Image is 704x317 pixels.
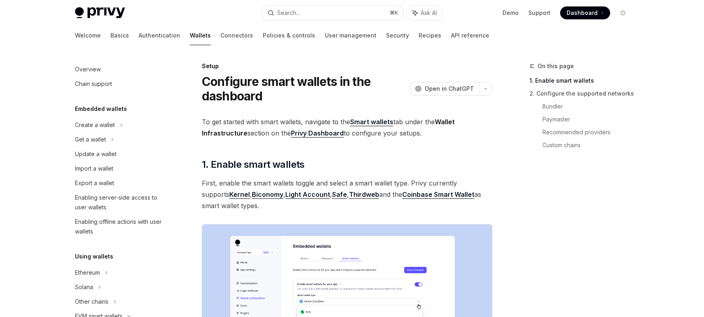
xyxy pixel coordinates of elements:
[451,26,489,45] a: API reference
[75,178,114,188] div: Export a wallet
[285,190,330,199] a: Light Account
[220,26,253,45] a: Connectors
[69,147,172,161] a: Update a wallet
[229,190,250,199] a: Kernel
[528,9,550,17] a: Support
[530,87,636,100] a: 2. Configure the supported networks
[202,74,407,103] h1: Configure smart wallets in the dashboard
[75,282,93,292] div: Solana
[410,82,479,96] button: Open in ChatGPT
[542,139,636,152] a: Custom chains
[419,26,441,45] a: Recipes
[332,190,347,199] a: Safe
[75,7,125,19] img: light logo
[349,190,379,199] a: Thirdweb
[69,77,172,91] a: Chain support
[262,6,403,20] button: Search...⌘K
[75,217,167,236] div: Enabling offline actions with user wallets
[69,62,172,77] a: Overview
[530,74,636,87] a: 1. Enable smart wallets
[277,8,300,18] div: Search...
[425,85,474,93] span: Open in ChatGPT
[402,190,474,199] a: Coinbase Smart Wallet
[386,26,409,45] a: Security
[75,104,127,114] h5: Embedded wallets
[69,215,172,239] a: Enabling offline actions with user wallets
[407,6,442,20] button: Ask AI
[75,26,101,45] a: Welcome
[75,252,113,261] h5: Using wallets
[350,118,393,126] a: Smart wallets
[421,9,437,17] span: Ask AI
[110,26,129,45] a: Basics
[291,129,344,138] a: Privy Dashboard
[560,6,610,19] a: Dashboard
[202,116,492,139] span: To get started with smart wallets, navigate to the tab under the section on the to configure your...
[617,6,629,19] button: Toggle dark mode
[139,26,180,45] a: Authentication
[252,190,283,199] a: Biconomy
[538,61,574,71] span: On this page
[75,65,101,74] div: Overview
[69,161,172,176] a: Import a wallet
[75,297,108,307] div: Other chains
[190,26,211,45] a: Wallets
[75,164,113,173] div: Import a wallet
[390,10,398,16] span: ⌘ K
[263,26,315,45] a: Policies & controls
[75,193,167,212] div: Enabling server-side access to user wallets
[567,9,598,17] span: Dashboard
[503,9,519,17] a: Demo
[75,149,116,159] div: Update a wallet
[202,62,492,70] div: Setup
[69,190,172,215] a: Enabling server-side access to user wallets
[75,120,115,130] div: Create a wallet
[325,26,376,45] a: User management
[75,135,106,144] div: Get a wallet
[542,126,636,139] a: Recommended providers
[75,268,100,277] div: Ethereum
[202,158,305,171] span: 1. Enable smart wallets
[542,100,636,113] a: Bundler
[69,176,172,190] a: Export a wallet
[202,177,492,211] span: First, enable the smart wallets toggle and select a smart wallet type. Privy currently supports ,...
[542,113,636,126] a: Paymaster
[75,79,112,89] div: Chain support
